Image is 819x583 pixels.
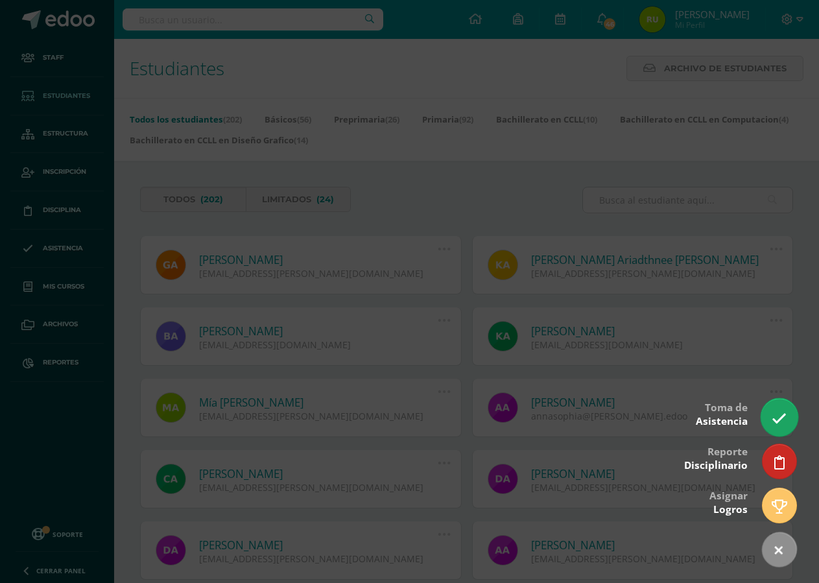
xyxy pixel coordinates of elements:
[709,481,748,523] div: Asignar
[713,503,748,516] span: Logros
[684,436,748,479] div: Reporte
[696,414,748,428] span: Asistencia
[684,458,748,472] span: Disciplinario
[696,392,748,434] div: Toma de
